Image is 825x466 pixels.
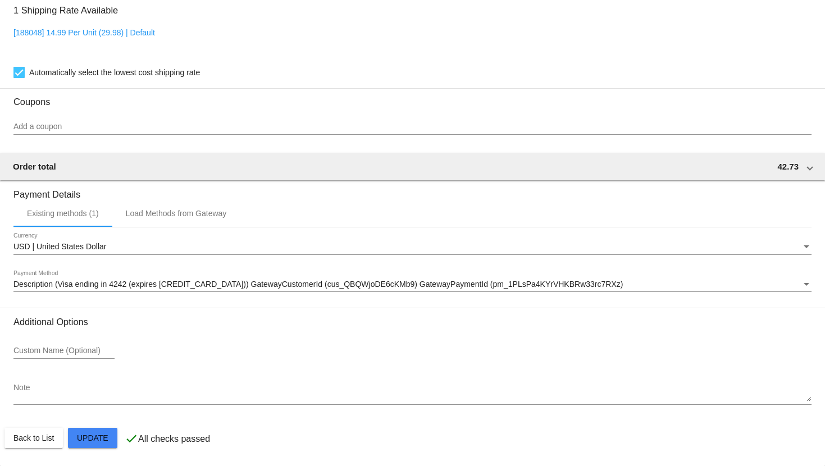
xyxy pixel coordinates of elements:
[27,209,99,218] div: Existing methods (1)
[13,88,812,107] h3: Coupons
[29,66,200,79] span: Automatically select the lowest cost shipping rate
[13,317,812,327] h3: Additional Options
[13,433,54,442] span: Back to List
[13,243,812,252] mat-select: Currency
[125,432,138,445] mat-icon: check
[13,346,115,355] input: Custom Name (Optional)
[126,209,227,218] div: Load Methods from Gateway
[68,428,117,448] button: Update
[138,434,210,444] p: All checks passed
[777,162,799,171] span: 42.73
[13,242,106,251] span: USD | United States Dollar
[13,28,155,37] a: [188048] 14.99 Per Unit (29.98) | Default
[13,280,623,289] span: Description (Visa ending in 4242 (expires [CREDIT_CARD_DATA])) GatewayCustomerId (cus_QBQWjoDE6cK...
[13,122,812,131] input: Add a coupon
[13,280,812,289] mat-select: Payment Method
[13,181,812,200] h3: Payment Details
[4,428,63,448] button: Back to List
[13,162,56,171] span: Order total
[77,433,108,442] span: Update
